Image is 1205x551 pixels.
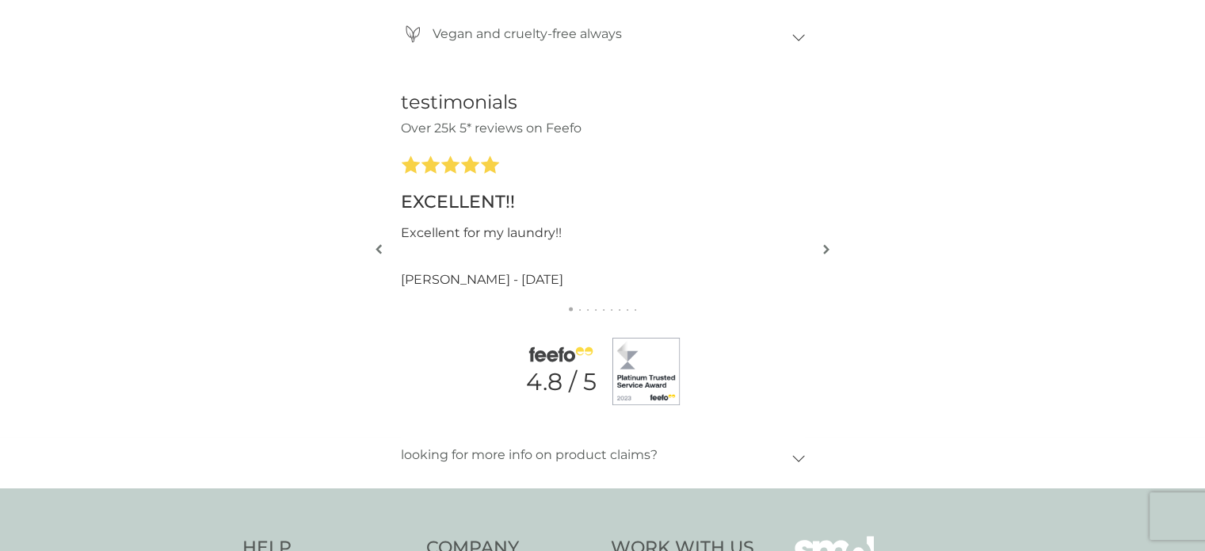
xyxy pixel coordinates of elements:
p: Excellent for my laundry!! [401,223,562,243]
h3: EXCELLENT!! [401,190,515,215]
p: 4.8 / 5 [526,368,597,396]
h2: testimonials [401,91,805,114]
img: vegan.svg [404,25,421,43]
p: [PERSON_NAME] - [DATE] [401,270,563,290]
img: right-arrow.svg [823,243,829,255]
img: feefo badge [612,338,680,405]
p: looking for more info on product claims? [401,437,658,473]
img: left-arrow.svg [376,243,382,255]
p: Over 25k 5* reviews on Feefo [401,118,805,139]
img: feefo logo [525,346,597,362]
p: Vegan and cruelty-free always [425,16,630,52]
